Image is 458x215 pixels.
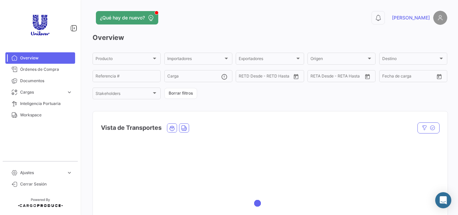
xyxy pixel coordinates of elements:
[167,57,223,62] span: Importadores
[362,71,373,82] button: Open calendar
[382,57,438,62] span: Destino
[433,11,447,25] img: placeholder-user.png
[66,170,72,176] span: expand_more
[20,66,72,72] span: Órdenes de Compra
[20,78,72,84] span: Documentos
[100,14,145,21] span: ¿Qué hay de nuevo?
[435,192,451,208] div: Abrir Intercom Messenger
[20,101,72,107] span: Inteligencia Portuaria
[239,57,295,62] span: Exportadores
[255,75,280,79] input: Hasta
[5,52,75,64] a: Overview
[20,55,72,61] span: Overview
[327,75,352,79] input: Hasta
[291,71,301,82] button: Open calendar
[20,170,64,176] span: Ajustes
[23,8,57,42] img: 507725d9-9cc9-45f0-8386-fcbdbe00d710.png
[5,109,75,121] a: Workspace
[392,14,430,21] span: [PERSON_NAME]
[399,75,424,79] input: Hasta
[167,124,177,132] button: Ocean
[310,57,366,62] span: Origen
[434,71,444,82] button: Open calendar
[5,98,75,109] a: Inteligencia Portuaria
[20,112,72,118] span: Workspace
[93,33,447,42] h3: Overview
[101,123,162,132] h4: Vista de Transportes
[164,88,197,99] button: Borrar filtros
[239,75,251,79] input: Desde
[96,92,152,97] span: Stakeholders
[96,11,158,24] button: ¿Qué hay de nuevo?
[20,89,64,95] span: Cargas
[179,124,189,132] button: Land
[20,181,72,187] span: Cerrar Sesión
[310,75,323,79] input: Desde
[96,57,152,62] span: Producto
[382,75,394,79] input: Desde
[5,64,75,75] a: Órdenes de Compra
[66,89,72,95] span: expand_more
[5,75,75,87] a: Documentos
